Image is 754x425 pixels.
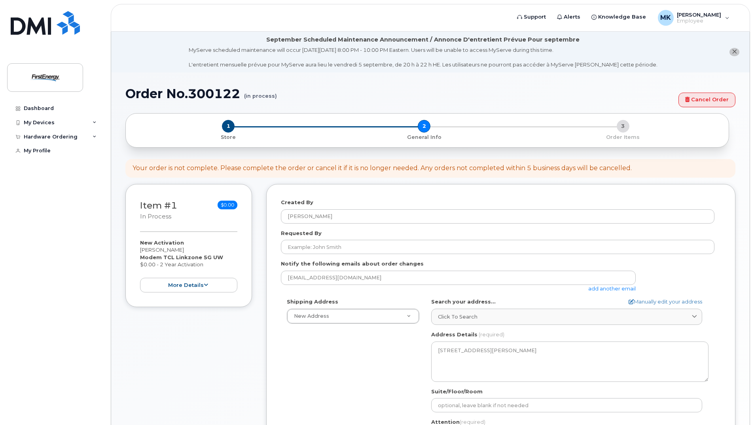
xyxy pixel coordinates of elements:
div: MyServe scheduled maintenance will occur [DATE][DATE] 8:00 PM - 10:00 PM Eastern. Users will be u... [189,46,657,68]
a: add another email [588,285,636,292]
label: Shipping Address [287,298,338,305]
label: Notify the following emails about order changes [281,260,424,268]
div: [PERSON_NAME] $0.00 - 2 Year Activation [140,239,237,292]
a: New Address [287,309,419,323]
label: Suite/Floor/Room [431,388,483,395]
a: Cancel Order [678,93,735,107]
span: New Address [294,313,329,319]
div: Your order is not complete. Please complete the order or cancel it if it is no longer needed. Any... [133,164,632,173]
span: (required) [479,331,504,338]
strong: New Activation [140,239,184,246]
h1: Order No.300122 [125,87,674,101]
small: (in process) [244,87,277,99]
div: September Scheduled Maintenance Announcement / Annonce D'entretient Prévue Pour septembre [266,36,580,44]
button: close notification [729,48,739,56]
button: more details [140,278,237,292]
label: Created By [281,199,313,206]
span: 1 [222,120,235,133]
h3: Item #1 [140,201,177,221]
iframe: Messenger Launcher [720,391,748,419]
input: Example: john@appleseed.com [281,271,636,285]
a: Click to search [431,309,702,325]
span: $0.00 [218,201,237,209]
a: Manually edit your address [629,298,702,305]
p: Store [135,134,322,141]
small: in process [140,213,171,220]
label: Search your address... [431,298,496,305]
label: Address Details [431,331,477,338]
input: Example: John Smith [281,240,714,254]
label: Requested By [281,230,322,237]
span: (required) [460,419,485,425]
input: optional, leave blank if not needed [431,398,702,412]
span: Click to search [438,313,477,321]
a: 1 Store [132,133,325,141]
strong: Modem TCL Linkzone 5G UW [140,254,223,260]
